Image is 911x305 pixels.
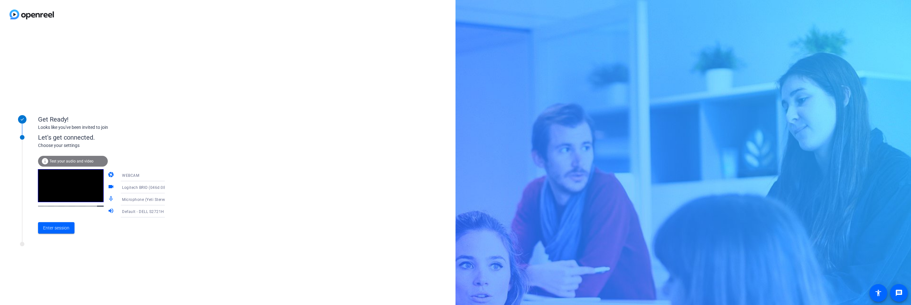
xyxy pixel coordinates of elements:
div: Let's get connected. [38,133,178,142]
mat-icon: volume_up [108,208,115,215]
div: Get Ready! [38,115,165,124]
span: Test your audio and video [49,159,94,163]
mat-icon: message [895,289,903,297]
span: Microphone (Yeti Stereo Microphone) (b58e:9e84) [122,197,214,202]
div: Looks like you've been invited to join [38,124,165,131]
span: WEBCAM [122,173,139,178]
span: Enter session [43,225,69,231]
mat-icon: info [41,157,49,165]
mat-icon: mic_none [108,196,115,203]
div: Choose your settings [38,142,178,149]
span: Logitech BRIO (046d:085e) [122,185,171,190]
mat-icon: videocam [108,183,115,191]
span: Default - DELL S2721H (Intel(R) Display Audio) [122,209,208,214]
mat-icon: camera [108,171,115,179]
mat-icon: accessibility [875,289,882,297]
button: Enter session [38,222,74,234]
